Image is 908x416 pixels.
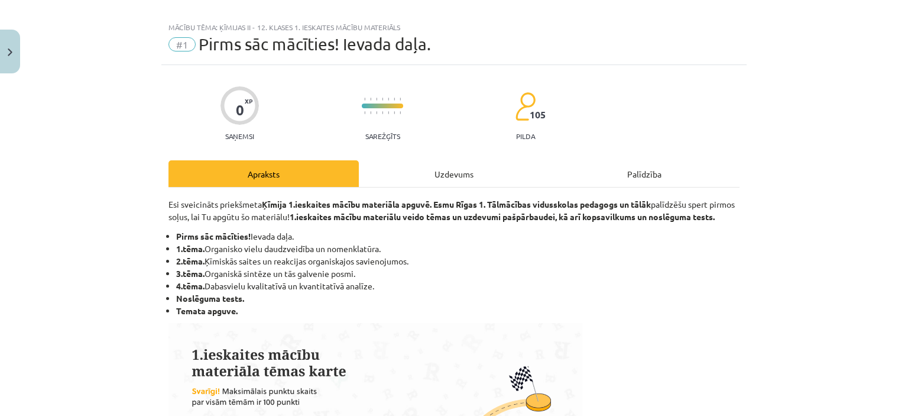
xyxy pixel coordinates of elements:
p: Sarežģīts [365,132,400,140]
div: 0 [236,102,244,118]
strong: 2.tēma. [176,256,205,266]
img: icon-short-line-57e1e144782c952c97e751825c79c345078a6d821885a25fce030b3d8c18986b.svg [376,98,377,101]
li: Organiskā sintēze un tās galvenie posmi. [176,267,740,280]
strong: Pirms sāc mācīties! [176,231,251,241]
img: icon-close-lesson-0947bae3869378f0d4975bcd49f059093ad1ed9edebbc8119c70593378902aed.svg [8,49,12,56]
img: icon-short-line-57e1e144782c952c97e751825c79c345078a6d821885a25fce030b3d8c18986b.svg [382,111,383,114]
span: 105 [530,109,546,120]
strong: 4.tēma. [176,280,205,291]
img: icon-short-line-57e1e144782c952c97e751825c79c345078a6d821885a25fce030b3d8c18986b.svg [388,98,389,101]
img: icon-short-line-57e1e144782c952c97e751825c79c345078a6d821885a25fce030b3d8c18986b.svg [364,98,365,101]
strong: Noslēguma tests. [176,293,244,304]
div: Mācību tēma: Ķīmijas ii - 12. klases 1. ieskaites mācību materiāls [168,23,740,31]
img: icon-short-line-57e1e144782c952c97e751825c79c345078a6d821885a25fce030b3d8c18986b.svg [364,111,365,114]
div: Palīdzība [549,160,740,187]
img: icon-short-line-57e1e144782c952c97e751825c79c345078a6d821885a25fce030b3d8c18986b.svg [394,98,395,101]
p: Saņemsi [220,132,259,140]
p: pilda [516,132,535,140]
strong: 1.ieskaites mācību materiālu veido tēmas un uzdevumi pašpārbaudei, kā arī kopsavilkums un noslēgu... [290,211,715,222]
div: Apraksts [168,160,359,187]
p: Esi sveicināts priekšmeta palīdzēšu spert pirmos soļus, lai Tu apgūtu šo materiālu! [168,198,740,223]
span: Pirms sāc mācīties! Ievada daļa. [199,34,431,54]
img: icon-short-line-57e1e144782c952c97e751825c79c345078a6d821885a25fce030b3d8c18986b.svg [400,111,401,114]
img: icon-short-line-57e1e144782c952c97e751825c79c345078a6d821885a25fce030b3d8c18986b.svg [376,111,377,114]
li: Dabasvielu kvalitatīvā un kvantitatīvā analīze. [176,280,740,292]
span: XP [245,98,252,104]
img: icon-short-line-57e1e144782c952c97e751825c79c345078a6d821885a25fce030b3d8c18986b.svg [400,98,401,101]
li: Ievada daļa. [176,230,740,243]
strong: 3.tēma. [176,268,205,279]
img: icon-short-line-57e1e144782c952c97e751825c79c345078a6d821885a25fce030b3d8c18986b.svg [388,111,389,114]
li: ⁠Ķīmiskās saites un reakcijas organiskajos savienojumos. [176,255,740,267]
img: icon-short-line-57e1e144782c952c97e751825c79c345078a6d821885a25fce030b3d8c18986b.svg [394,111,395,114]
span: #1 [168,37,196,51]
li: Organisko vielu daudzveidība un nomenklatūra. [176,243,740,255]
div: Uzdevums [359,160,549,187]
img: students-c634bb4e5e11cddfef0936a35e636f08e4e9abd3cc4e673bd6f9a4125e45ecb1.svg [515,92,536,121]
strong: 1.tēma. [176,243,205,254]
strong: Temata apguve. [176,305,238,316]
img: icon-short-line-57e1e144782c952c97e751825c79c345078a6d821885a25fce030b3d8c18986b.svg [370,111,371,114]
img: icon-short-line-57e1e144782c952c97e751825c79c345078a6d821885a25fce030b3d8c18986b.svg [370,98,371,101]
strong: 1.ieskaites mācību materiāla apguvē. Esmu Rīgas 1. Tālmācības vidusskolas pedagogs un tālāk [288,199,651,209]
strong: Ķīmija [262,199,287,209]
img: icon-short-line-57e1e144782c952c97e751825c79c345078a6d821885a25fce030b3d8c18986b.svg [382,98,383,101]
